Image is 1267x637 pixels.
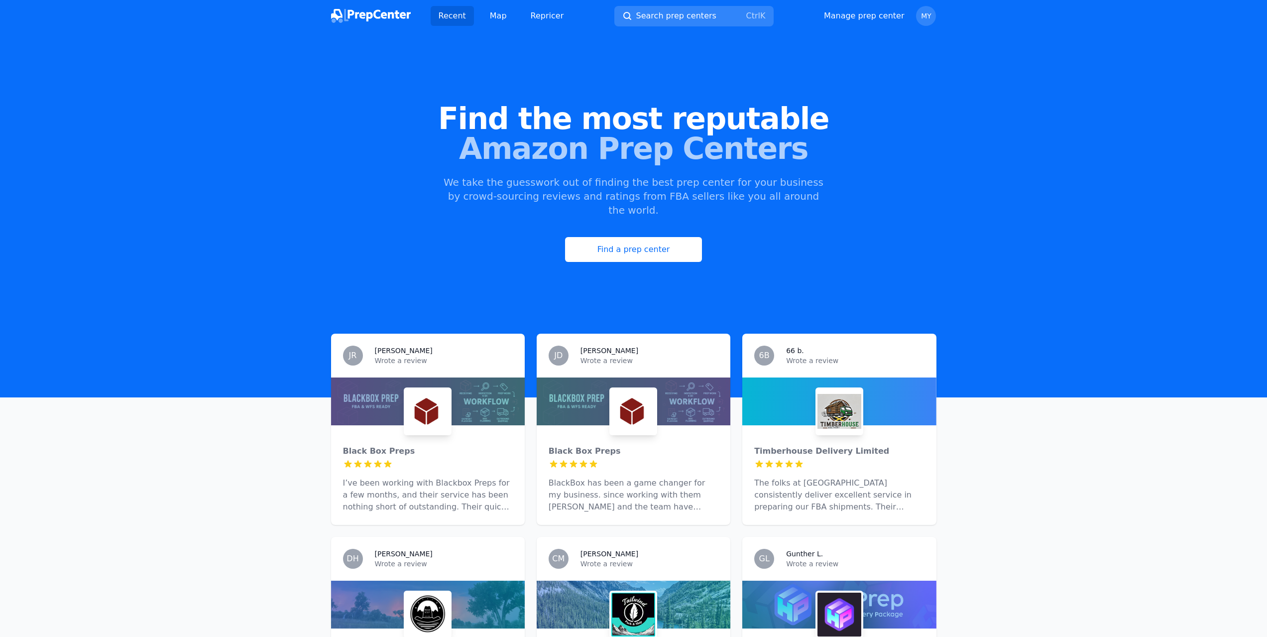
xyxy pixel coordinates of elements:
a: Manage prep center [824,10,905,22]
div: Black Box Preps [549,445,718,457]
span: Amazon Prep Centers [16,133,1251,163]
span: CM [552,555,565,563]
a: Map [482,6,515,26]
kbd: Ctrl [746,11,760,20]
h3: [PERSON_NAME] [580,346,638,356]
h3: [PERSON_NAME] [580,549,638,559]
h3: [PERSON_NAME] [375,549,433,559]
span: DH [346,555,358,563]
button: Search prep centersCtrlK [614,6,774,26]
h3: 66 b. [786,346,804,356]
h3: [PERSON_NAME] [375,346,433,356]
p: Wrote a review [375,559,513,569]
img: Tailwind Pack & Ship [611,593,655,637]
p: Wrote a review [580,356,718,366]
img: HexPrep [817,593,861,637]
p: BlackBox has been a game changer for my business. since working with them [PERSON_NAME] and the t... [549,477,718,513]
a: JR[PERSON_NAME]Wrote a reviewBlack Box PrepsBlack Box PrepsI’ve been working with Blackbox Preps ... [331,334,525,525]
span: GL [759,555,770,563]
p: The folks at [GEOGRAPHIC_DATA] consistently deliver excellent service in preparing our FBA shipme... [754,477,924,513]
p: Wrote a review [786,559,924,569]
img: Black Box Preps [611,389,655,433]
kbd: K [760,11,766,20]
img: Wild West Prep & Ship [406,593,450,637]
span: Search prep centers [636,10,716,22]
button: MY [916,6,936,26]
p: Wrote a review [786,356,924,366]
a: Find a prep center [565,237,702,262]
span: JR [349,352,357,360]
p: Wrote a review [580,559,718,569]
img: Black Box Preps [406,389,450,433]
h3: Gunther L. [786,549,823,559]
img: PrepCenter [331,9,411,23]
span: Find the most reputable [16,104,1251,133]
span: JD [554,352,563,360]
img: Timberhouse Delivery Limited [817,389,861,433]
span: 6B [759,352,770,360]
div: Black Box Preps [343,445,513,457]
a: JD[PERSON_NAME]Wrote a reviewBlack Box PrepsBlack Box PrepsBlackBox has been a game changer for m... [537,334,730,525]
p: Wrote a review [375,356,513,366]
p: I’ve been working with Blackbox Preps for a few months, and their service has been nothing short ... [343,477,513,513]
div: Timberhouse Delivery Limited [754,445,924,457]
p: We take the guesswork out of finding the best prep center for your business by crowd-sourcing rev... [443,175,825,217]
a: Recent [431,6,474,26]
a: Repricer [523,6,572,26]
a: 6B66 b.Wrote a reviewTimberhouse Delivery LimitedTimberhouse Delivery LimitedThe folks at [GEOGRA... [742,334,936,525]
span: MY [921,12,931,19]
